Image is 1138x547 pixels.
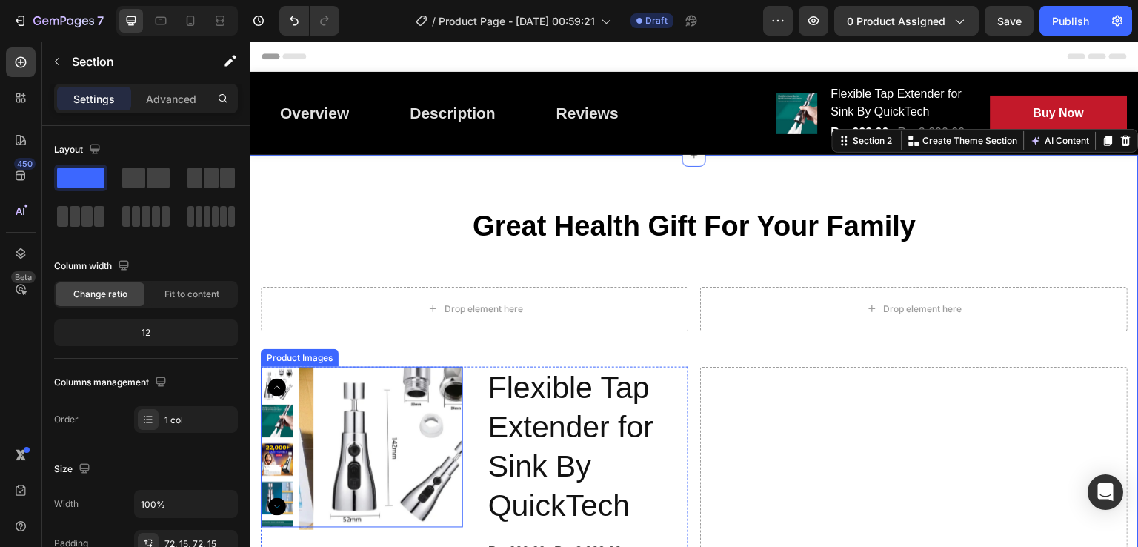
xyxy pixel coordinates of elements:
div: Columns management [54,373,170,393]
div: Size [54,460,93,480]
button: Save [985,6,1034,36]
span: Change ratio [73,288,127,301]
span: Save [997,15,1022,27]
span: / [432,13,436,29]
a: Reviews [287,51,388,93]
p: Advanced [146,91,196,107]
button: Publish [1039,6,1102,36]
button: 0 product assigned [834,6,979,36]
div: Width [54,497,79,511]
div: Rs. 2,000.00 [647,81,717,102]
h2: Flexible Tap Extender for Sink By QuickTech [580,42,717,81]
input: Auto [135,491,237,517]
div: Rs. 2,000.00 [303,498,373,523]
div: Layout [54,140,104,160]
span: Draft [645,14,668,27]
div: 12 [57,322,235,343]
div: Drop element here [195,262,273,273]
div: Beta [11,271,36,283]
div: Publish [1052,13,1089,29]
button: Buy Now [741,54,878,90]
div: 450 [14,158,36,170]
div: 1 col [164,414,234,427]
p: 7 [97,12,104,30]
button: AI Content [778,90,843,108]
div: Rs. 999.00 [237,498,297,523]
div: Order [54,413,79,426]
div: Section 2 [601,93,646,106]
div: Product Images [14,310,86,323]
div: Column width [54,256,133,276]
div: Undo/Redo [279,6,339,36]
h2: Flexible Tap Extender for Sink By QuickTech [237,325,439,486]
div: Reviews [307,60,369,84]
span: Product Page - [DATE] 00:59:21 [439,13,595,29]
p: Great Health Gift For Your Family [13,168,876,202]
p: Section [72,53,193,70]
div: Drop element here [634,262,713,273]
span: Fit to content [164,288,219,301]
button: Carousel Next Arrow [19,457,36,474]
p: Create Theme Section [673,93,768,106]
iframe: Design area [250,42,1138,547]
div: Rs. 999.00 [580,81,641,102]
div: Buy Now [784,63,834,81]
button: Carousel Back Arrow [19,337,36,355]
p: Settings [73,91,115,107]
span: 0 product assigned [847,13,945,29]
button: 7 [6,6,110,36]
div: Open Intercom Messenger [1088,474,1123,510]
